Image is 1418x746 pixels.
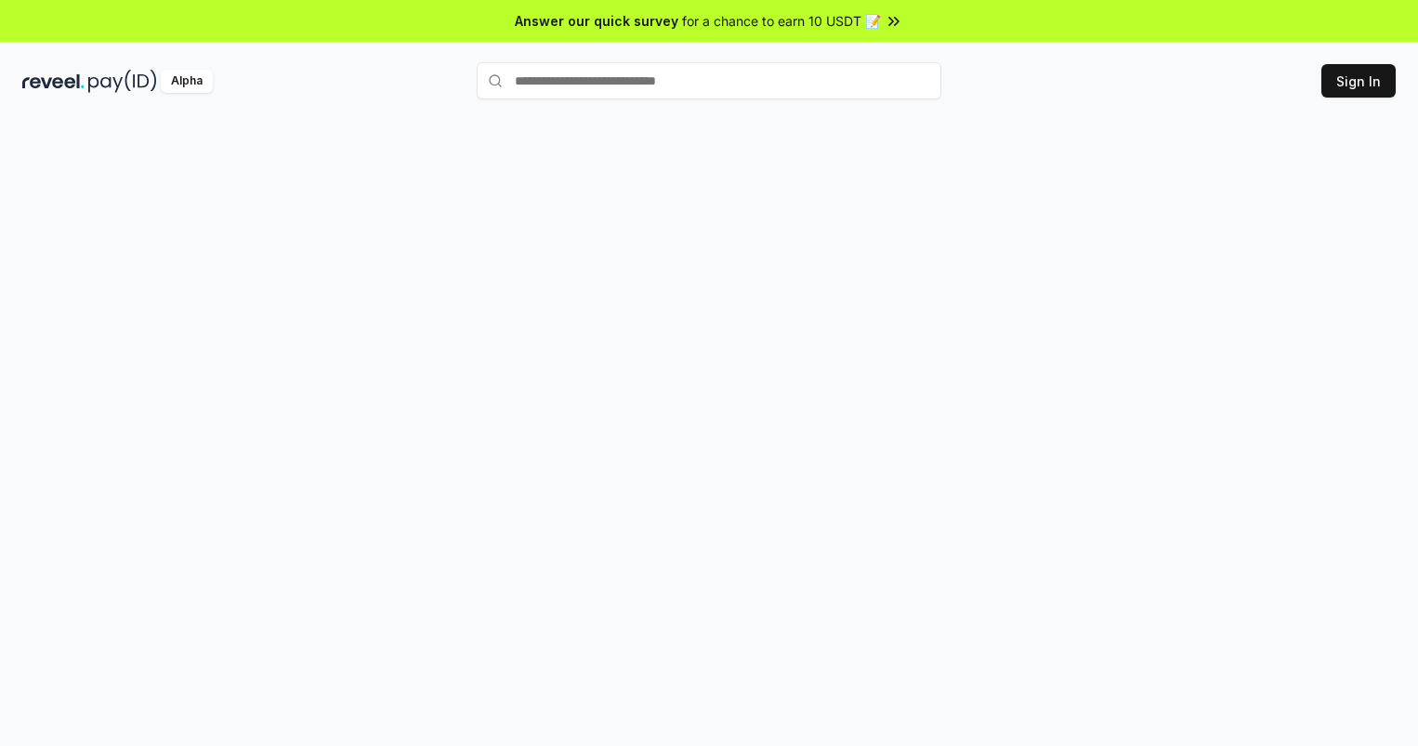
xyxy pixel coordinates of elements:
span: Answer our quick survey [515,11,678,31]
img: pay_id [88,70,157,93]
span: for a chance to earn 10 USDT 📝 [682,11,881,31]
img: reveel_dark [22,70,85,93]
div: Alpha [161,70,213,93]
button: Sign In [1321,64,1396,98]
